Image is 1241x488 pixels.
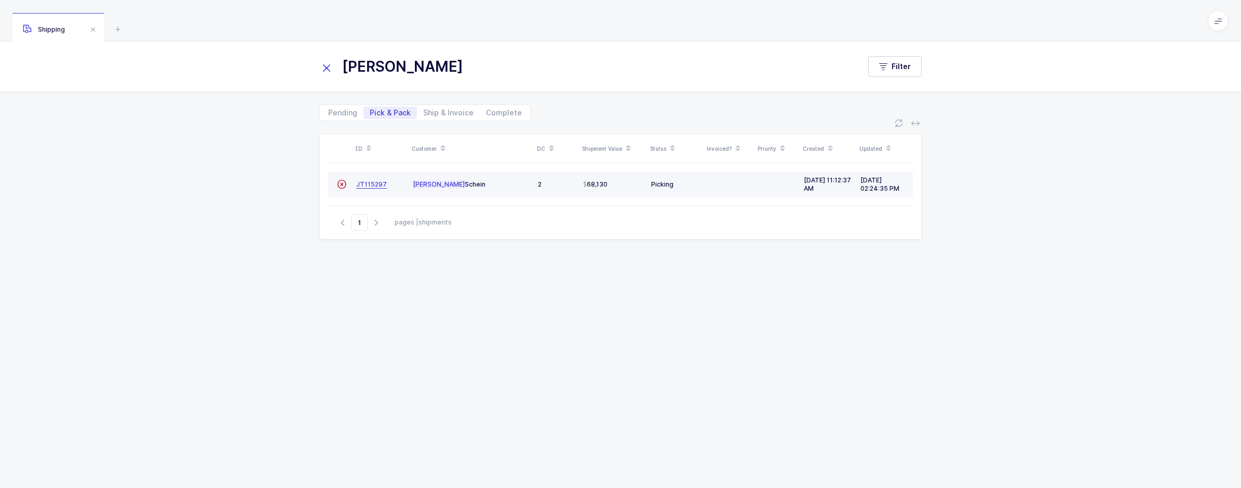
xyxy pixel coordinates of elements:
div: pages | shipments [395,218,452,227]
span: Picking [651,180,673,188]
div: Invoiced? [707,140,751,157]
input: Search for Shipments... [319,54,847,79]
span: Schein [413,180,485,188]
span: Pick & Pack [370,109,411,116]
span: Shipping [23,25,65,33]
button: Filter [868,56,922,77]
span: 68,130 [583,180,608,189]
span: Ship & Invoice [423,109,474,116]
span: Filter [892,61,911,72]
span: 2 [538,180,542,188]
div: Created [803,140,853,157]
div: Updated [859,140,910,157]
div: Shipment Value [582,140,644,157]
span: [DATE] 02:24:35 PM [860,176,899,192]
div: DC [537,140,576,157]
div: Status [650,140,700,157]
div: Priority [758,140,797,157]
span: [PERSON_NAME] [413,180,465,188]
div: ID [355,140,406,157]
span: Complete [486,109,522,116]
span:  [337,180,346,188]
span: [DATE] 11:12:37 AM [804,176,851,192]
span: Pending [328,109,357,116]
span: Go to [351,214,368,231]
div: Customer [412,140,531,157]
span: JT115297 [356,180,387,188]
